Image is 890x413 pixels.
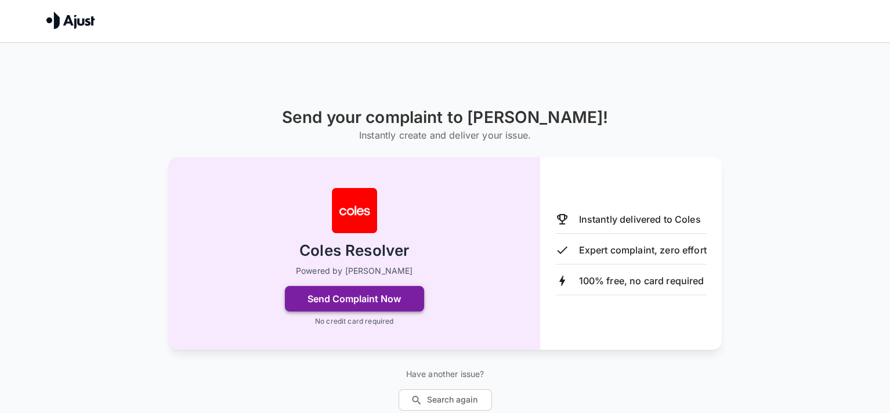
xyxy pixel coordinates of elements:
h6: Instantly create and deliver your issue. [282,127,609,143]
p: Instantly delivered to Coles [578,212,700,226]
button: Send Complaint Now [285,286,424,311]
img: Ajust [46,12,95,29]
p: Expert complaint, zero effort [578,243,706,257]
p: No credit card required [315,316,393,327]
p: Powered by [PERSON_NAME] [296,265,413,277]
h2: Coles Resolver [299,241,409,261]
p: 100% free, no card required [578,274,704,288]
button: Search again [399,389,492,411]
p: Have another issue? [399,368,492,380]
img: Coles [331,187,378,234]
h1: Send your complaint to [PERSON_NAME]! [282,108,609,127]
